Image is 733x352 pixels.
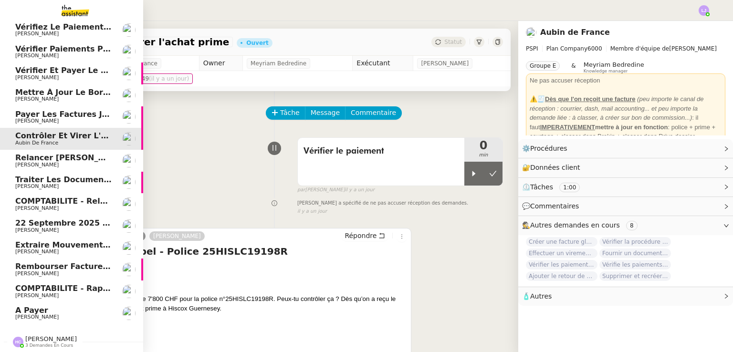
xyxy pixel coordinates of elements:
span: par [297,186,305,194]
span: Autres [530,292,552,300]
span: [PERSON_NAME] [15,248,59,255]
div: 💬Commentaires [518,197,733,216]
div: 🧴Autres [518,287,733,306]
img: users%2Fa6PbEmLwvGXylUqKytRPpDpAx153%2Favatar%2Ffanny.png [122,219,136,233]
span: Contrôler et virer l'achat prime [15,131,153,140]
span: Fournir un document bancaire complet [599,248,671,258]
div: Ouvert [246,40,268,46]
span: [PERSON_NAME] [421,59,469,68]
span: Supprimer et recréer la facture Steelhead [599,271,671,281]
span: [PERSON_NAME] [15,292,59,299]
img: users%2FxgWPCdJhSBeE5T1N2ZiossozSlm1%2Favatar%2F5b22230b-e380-461f-81e9-808a3aa6de32 [122,154,136,167]
span: Autres demandes en cours [530,221,620,229]
small: [PERSON_NAME] [297,186,375,194]
span: Commentaires [530,202,579,210]
span: il y a un jour [345,186,375,194]
span: Extraire mouvements compte Opal Verein [15,240,196,249]
span: [PERSON_NAME] a spécifié de ne pas accuser réception des demandes. [297,199,468,207]
img: users%2FSclkIUIAuBOhhDrbgjtrSikBoD03%2Favatar%2F48cbc63d-a03d-4817-b5bf-7f7aeed5f2a9 [122,132,136,145]
u: IMPERATIVEMENT [540,124,595,131]
u: Dès que l'on reçoit une facture [545,95,635,103]
span: Tâches [530,183,553,191]
span: [DATE] 15:49 [111,74,189,83]
span: Relancer [PERSON_NAME] pour justificatif Eurostar [15,153,235,162]
span: [PERSON_NAME] [15,227,59,233]
span: Knowledge manager [584,69,628,74]
span: (il y a un jour) [149,75,189,82]
span: Message [311,107,340,118]
span: Vérifier et payer le contrat [15,66,133,75]
span: 22 septembre 2025 - QUOTIDIEN Gestion boite mail Accounting [15,218,289,228]
span: Vérifiez le paiement du client [15,22,146,31]
img: users%2Fa6PbEmLwvGXylUqKytRPpDpAx153%2Favatar%2Ffanny.png [122,67,136,80]
span: Vérifie les paiements des primes récentes [599,260,671,269]
span: ⏲️ [522,183,588,191]
strong: mettre à jour en fonction [540,124,668,131]
span: [PERSON_NAME] [15,118,59,124]
span: Effectuer un virement urgent [526,248,597,258]
span: A payer [15,306,48,315]
div: ⚠️🧾 : il faut : police + prime + courtage + classer dans Brokin + classer dans Drive dossier Fact... [530,94,722,150]
span: [PERSON_NAME] [15,205,59,211]
nz-tag: 8 [626,221,638,230]
span: 💬 [522,202,583,210]
nz-tag: Groupe E [526,61,560,71]
span: [PERSON_NAME] [15,31,59,37]
span: Meyriam Bedredine [584,61,644,68]
span: [PERSON_NAME] [15,74,59,81]
a: Aubin de France [540,28,610,37]
img: users%2F0zQGGmvZECeMseaPawnreYAQQyS2%2Favatar%2Feddadf8a-b06f-4db9-91c4-adeed775bb0f [122,197,136,211]
span: 🔐 [522,162,584,173]
img: users%2Fa6PbEmLwvGXylUqKytRPpDpAx153%2Favatar%2Ffanny.png [122,307,136,320]
button: Tâche [266,106,305,120]
span: Aubin de France [15,140,58,146]
div: Ne pas accuser réception [530,76,722,85]
span: Plan Company [546,45,587,52]
span: Vérifier la procédure de facturation avec [PERSON_NAME] et [PERSON_NAME] [599,237,671,247]
span: [PERSON_NAME] [25,335,77,342]
span: [PERSON_NAME] [15,96,59,102]
span: PSPI [526,45,538,52]
span: 0 [464,140,503,151]
span: Nous allons recevoir la somme de 7'800 CHF pour la police n°25HISLC19198R. Peux-tu contrôler ça ?... [50,295,396,312]
img: users%2Fa6PbEmLwvGXylUqKytRPpDpAx153%2Favatar%2Ffanny.png [122,45,136,58]
span: [PERSON_NAME] [15,52,59,59]
span: 3 demandes en cours [25,343,73,348]
nz-tag: 1:00 [559,183,580,192]
button: Répondre [341,230,388,241]
img: svg [13,337,23,347]
span: Statut [444,39,462,45]
img: users%2Fa6PbEmLwvGXylUqKytRPpDpAx153%2Favatar%2Ffanny.png [122,285,136,298]
span: [PERSON_NAME] [526,44,725,53]
span: Vérifier le paiement [304,144,459,158]
span: Ajouter le retour de crédit à la commission [526,271,597,281]
span: Commentaire [351,107,396,118]
span: Tâche [280,107,300,118]
img: svg [699,5,709,16]
td: Exécutant [353,56,413,71]
span: & [571,61,576,73]
span: Vérifier paiements primes Lefort et De Marignac [15,44,224,53]
span: Mettre à jour le bordereau de juin [15,88,167,97]
img: users%2FC0n4RBXzEbUC5atUgsP2qpDRH8u1%2Favatar%2F48114808-7f8b-4f9a-89ba-6a29867a11d8 [122,110,136,124]
img: users%2FNmPW3RcGagVdwlUj0SIRjiM8zA23%2Favatar%2Fb3e8f68e-88d8-429d-a2bd-00fb6f2d12db [122,23,136,37]
span: Vérifier les paiements reçus [526,260,597,269]
span: il y a un jour [297,207,327,216]
span: COMPTABILITE - Relances factures impayées - septembre 2025 [15,197,288,206]
button: Message [305,106,346,120]
span: Données client [530,164,580,171]
span: ⚙️ [522,143,572,154]
span: [PERSON_NAME] [15,270,59,277]
span: Créer une facture globale pour [PERSON_NAME] [526,237,597,247]
span: 🧴 [522,292,552,300]
div: ⚙️Procédures [518,139,733,158]
span: Payer les factures jointes [15,110,128,119]
span: [PERSON_NAME] [15,162,59,168]
div: ⏲️Tâches 1:00 [518,178,733,197]
span: Meyriam Bedredine [251,59,306,68]
span: [PERSON_NAME] [15,314,59,320]
img: users%2FWH1OB8fxGAgLOjAz1TtlPPgOcGL2%2Favatar%2F32e28291-4026-4208-b892-04f74488d877 [122,89,136,102]
span: Procédures [530,145,567,152]
span: Traiter les documents ARVAL [15,175,143,184]
app-user-label: Knowledge manager [584,61,644,73]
